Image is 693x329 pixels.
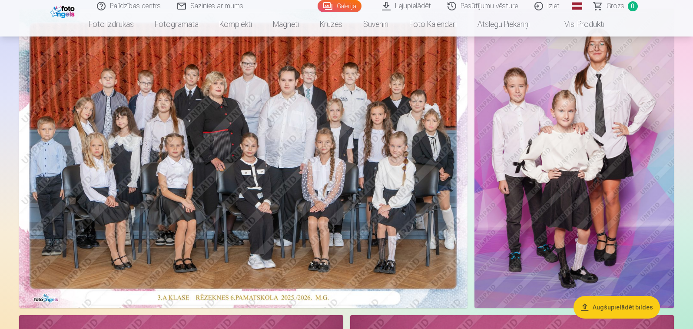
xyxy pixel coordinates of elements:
[78,12,144,37] a: Foto izdrukas
[574,296,660,319] button: Augšupielādēt bildes
[309,12,353,37] a: Krūzes
[628,1,638,11] span: 0
[209,12,262,37] a: Komplekti
[144,12,209,37] a: Fotogrāmata
[262,12,309,37] a: Magnēti
[399,12,467,37] a: Foto kalendāri
[467,12,540,37] a: Atslēgu piekariņi
[50,3,77,18] img: /fa1
[353,12,399,37] a: Suvenīri
[540,12,615,37] a: Visi produkti
[607,1,624,11] span: Grozs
